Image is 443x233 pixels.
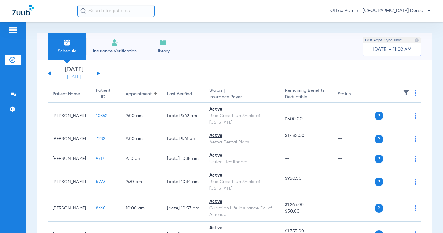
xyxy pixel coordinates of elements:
img: x.svg [401,179,407,185]
td: [PERSON_NAME] [48,103,91,129]
span: 9717 [96,156,104,161]
span: [DATE] - 11:02 AM [373,46,411,53]
img: Schedule [63,39,71,46]
div: Last Verified [167,91,200,97]
td: -- [333,195,375,222]
img: Search Icon [80,8,86,14]
img: last sync help info [415,38,419,42]
div: Active [209,225,275,231]
img: Manual Insurance Verification [111,39,119,46]
span: P [375,135,383,143]
td: [DATE] 10:14 AM [162,169,204,195]
span: Insurance Payer [209,94,275,100]
span: $50.00 [285,208,328,215]
td: [DATE] 10:18 AM [162,149,204,169]
td: [PERSON_NAME] [48,195,91,222]
div: Patient ID [96,87,116,100]
span: P [375,178,383,186]
span: $500.00 [285,116,328,122]
span: P [375,204,383,213]
div: United Healthcare [209,159,275,165]
img: group-dot-blue.svg [415,156,416,162]
div: Patient ID [96,87,110,100]
span: Schedule [52,48,82,54]
img: History [159,39,167,46]
td: 9:30 AM [121,169,162,195]
span: 7282 [96,137,105,141]
span: 5773 [96,180,105,184]
td: 9:00 AM [121,103,162,129]
div: Last Verified [167,91,192,97]
img: hamburger-icon [8,26,18,34]
th: Status | [204,86,280,103]
div: Active [209,133,275,139]
td: 10:00 AM [121,195,162,222]
img: group-dot-blue.svg [415,113,416,119]
td: [PERSON_NAME] [48,169,91,195]
td: -- [333,129,375,149]
td: 9:00 AM [121,129,162,149]
th: Remaining Benefits | [280,86,333,103]
th: Status [333,86,375,103]
span: Office Admin - [GEOGRAPHIC_DATA] Dental [330,8,431,14]
span: Deductible [285,94,328,100]
span: $950.50 [285,175,328,182]
div: Active [209,152,275,159]
span: $1,265.00 [285,202,328,208]
img: Zuub Logo [12,5,34,15]
td: [PERSON_NAME] [48,129,91,149]
input: Search for patients [77,5,155,17]
td: -- [333,149,375,169]
div: Blue Cross Blue Shield of [US_STATE] [209,113,275,126]
div: Aetna Dental Plans [209,139,275,146]
img: group-dot-blue.svg [415,90,416,96]
div: Active [209,199,275,205]
div: Active [209,106,275,113]
img: x.svg [401,136,407,142]
span: -- [285,109,328,116]
span: -- [285,139,328,146]
img: filter.svg [403,90,409,96]
img: x.svg [401,113,407,119]
span: Last Appt. Sync Time: [365,37,402,43]
span: -- [285,182,328,188]
img: x.svg [401,156,407,162]
span: Insurance Verification [91,48,139,54]
iframe: Chat Widget [412,203,443,233]
img: x.svg [401,205,407,211]
span: P [375,112,383,120]
span: 10352 [96,114,107,118]
td: [DATE] 9:42 AM [162,103,204,129]
img: group-dot-blue.svg [415,179,416,185]
td: -- [333,103,375,129]
div: Blue Cross Blue Shield of [US_STATE] [209,179,275,192]
li: [DATE] [55,67,92,80]
a: [DATE] [55,74,92,80]
span: History [148,48,178,54]
span: P [375,155,383,163]
span: $1,485.00 [285,133,328,139]
div: Appointment [126,91,152,97]
td: [DATE] 9:41 AM [162,129,204,149]
span: 8660 [96,206,106,210]
td: [DATE] 10:57 AM [162,195,204,222]
div: Patient Name [53,91,86,97]
div: Active [209,172,275,179]
div: Patient Name [53,91,80,97]
td: -- [333,169,375,195]
td: 9:10 AM [121,149,162,169]
div: Guardian Life Insurance Co. of America [209,205,275,218]
img: group-dot-blue.svg [415,136,416,142]
div: Appointment [126,91,157,97]
span: -- [285,156,290,161]
td: [PERSON_NAME] [48,149,91,169]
